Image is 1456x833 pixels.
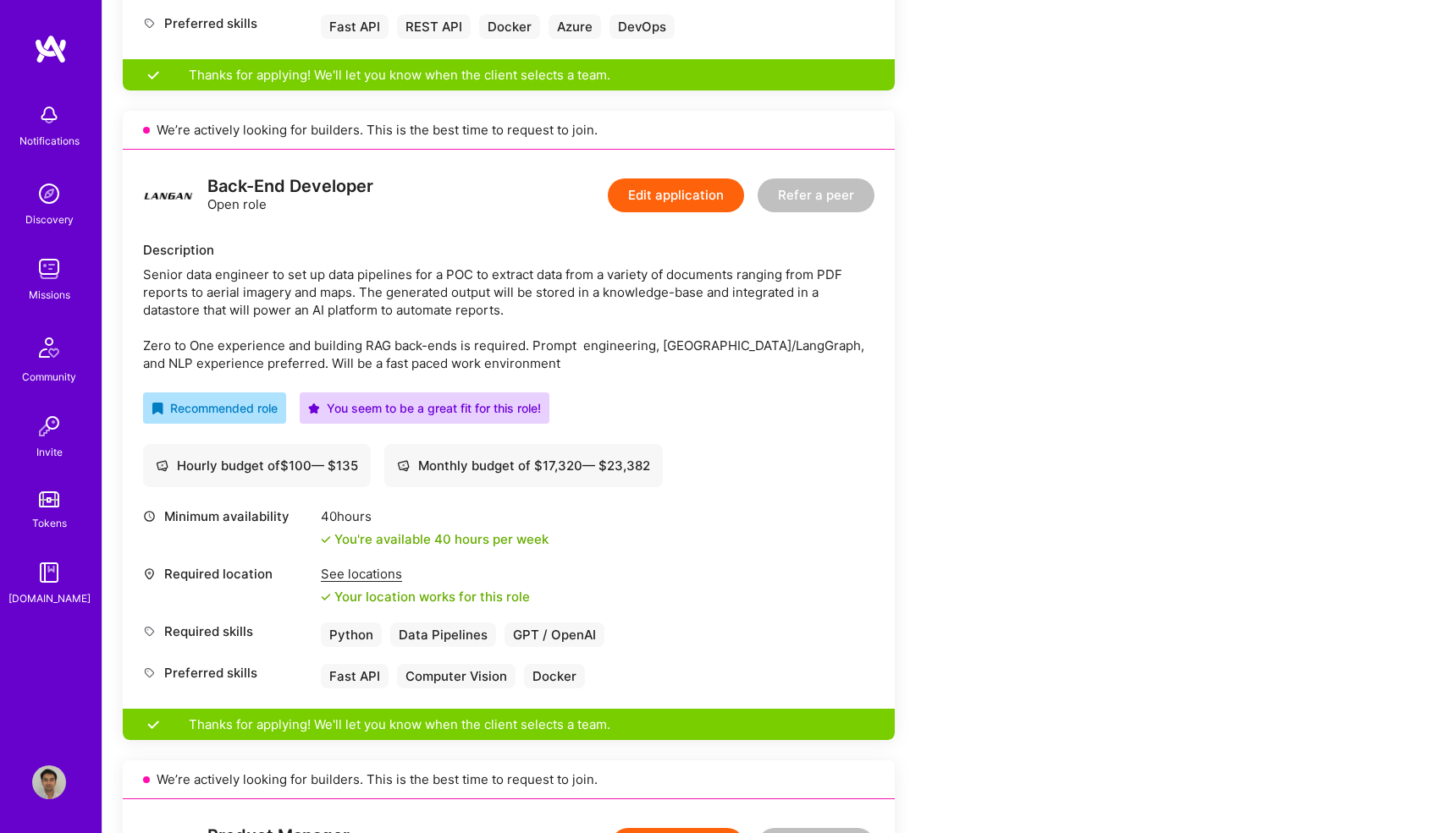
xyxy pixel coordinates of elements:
div: Notifications [19,132,80,150]
i: icon Clock [143,510,156,523]
button: Refer a peer [758,178,874,212]
img: User Avatar [32,765,66,799]
i: icon Cash [156,459,168,472]
div: Open role [207,178,373,213]
div: Recommended role [152,399,278,417]
div: Description [143,241,874,259]
div: Back-End Developer [207,178,373,195]
a: User Avatar [28,765,70,799]
div: Python [321,622,382,647]
div: GPT / OpenAI [505,622,604,647]
div: Data Pipelines [390,622,496,647]
div: Computer Vision [397,664,516,688]
i: icon Check [321,534,331,545]
div: You seem to be a great fit for this role! [308,399,541,417]
div: Invite [36,443,63,461]
div: We’re actively looking for builders. This is the best time to request to join. [123,760,895,799]
i: icon PurpleStar [308,403,320,414]
div: We’re actively looking for builders. This is the best time to request to join. [123,111,895,150]
div: Docker [479,14,540,39]
div: Fast API [321,14,389,39]
img: bell [32,98,66,132]
div: Thanks for applying! We'll let you know when the client selects a team. [123,59,895,90]
div: Thanks for applying! We'll let you know when the client selects a team. [123,709,895,740]
button: Edit application [608,178,744,212]
img: guide book [32,556,66,589]
div: Tokens [32,514,67,532]
img: logo [34,34,68,64]
div: Community [22,368,76,386]
img: Invite [32,409,66,443]
img: teamwork [32,252,66,286]
div: You're available 40 hours per week [321,530,549,548]
img: Community [29,327,69,368]
div: Missions [29,286,70,304]
div: Preferred skills [143,664,312,682]
img: tokens [39,491,59,507]
div: Monthly budget of $ 17,320 — $ 23,382 [397,457,650,474]
div: Preferred skills [143,14,312,32]
div: Discovery [25,211,74,228]
img: logo [143,170,194,221]
i: icon RecommendedBadge [152,403,163,414]
div: DevOps [609,14,675,39]
div: See locations [321,565,530,583]
i: icon Tag [143,625,156,638]
div: Senior data engineer to set up data pipelines for a POC to extract data from a variety of documen... [143,266,874,372]
img: discovery [32,177,66,211]
div: Your location works for this role [321,588,530,606]
i: icon Check [321,592,331,602]
div: Fast API [321,664,389,688]
div: REST API [397,14,471,39]
div: Hourly budget of $ 100 — $ 135 [156,457,358,474]
div: Docker [524,664,585,688]
div: Required skills [143,622,312,640]
i: icon Tag [143,666,156,679]
i: icon Location [143,567,156,580]
i: icon Tag [143,17,156,30]
div: 40 hours [321,507,549,525]
div: [DOMAIN_NAME] [8,589,91,607]
i: icon Cash [397,459,410,472]
div: Azure [549,14,601,39]
div: Required location [143,565,312,583]
div: Minimum availability [143,507,312,525]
